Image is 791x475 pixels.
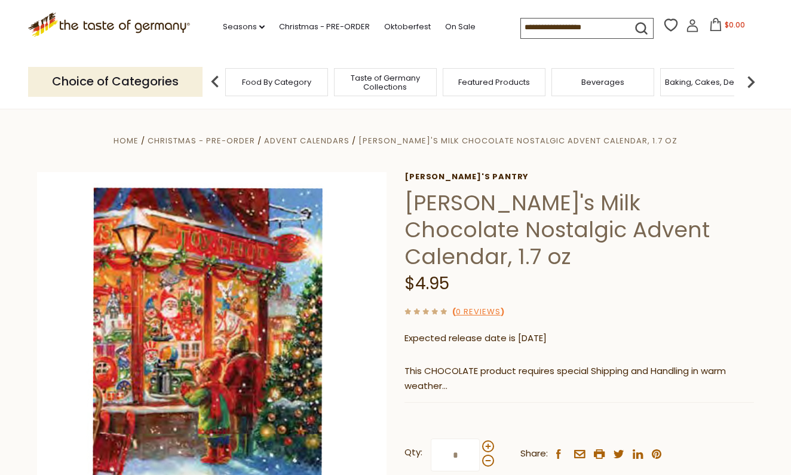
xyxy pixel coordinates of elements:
[739,70,763,94] img: next arrow
[279,20,370,33] a: Christmas - PRE-ORDER
[384,20,431,33] a: Oktoberfest
[581,78,624,87] a: Beverages
[28,67,203,96] p: Choice of Categories
[404,445,422,460] strong: Qty:
[242,78,311,87] a: Food By Category
[223,20,265,33] a: Seasons
[431,439,480,471] input: Qty:
[404,172,754,182] a: [PERSON_NAME]'s Pantry
[458,78,530,87] a: Featured Products
[338,73,433,91] a: Taste of Germany Collections
[445,20,476,33] a: On Sale
[456,306,501,318] a: 0 Reviews
[404,189,754,270] h1: [PERSON_NAME]'s Milk Chocolate Nostalgic Advent Calendar, 1.7 oz
[114,135,139,146] a: Home
[404,364,754,394] p: This CHOCOLATE product requires special Shipping and Handling in warm weather
[404,331,754,346] p: Expected release date is [DATE]
[725,20,745,30] span: $0.00
[452,306,504,317] span: ( )
[203,70,227,94] img: previous arrow
[358,135,677,146] a: [PERSON_NAME]'s Milk Chocolate Nostalgic Advent Calendar, 1.7 oz
[665,78,758,87] a: Baking, Cakes, Desserts
[148,135,255,146] a: Christmas - PRE-ORDER
[404,272,449,295] span: $4.95
[520,446,548,461] span: Share:
[264,135,349,146] a: Advent Calendars
[701,18,752,36] button: $0.00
